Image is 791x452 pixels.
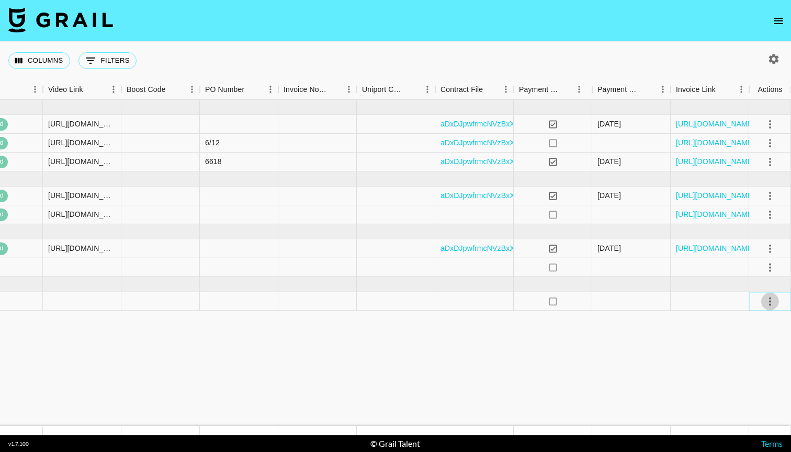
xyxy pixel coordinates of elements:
[48,119,116,129] div: https://www.instagram.com/reel/DLFdCyvxMfL/?igsh=MWJkeXV0MnpmM3podg==
[761,153,779,171] button: select merge strategy
[761,240,779,258] button: select merge strategy
[405,82,420,97] button: Sort
[761,134,779,152] button: select merge strategy
[514,79,592,100] div: Payment Sent
[326,82,341,97] button: Sort
[676,243,755,253] a: [URL][DOMAIN_NAME]
[106,82,121,97] button: Menu
[420,82,435,97] button: Menu
[244,82,259,97] button: Sort
[284,79,326,100] div: Invoice Notes
[357,79,435,100] div: Uniport Contact Email
[205,79,244,100] div: PO Number
[519,79,560,100] div: Payment Sent
[362,79,405,100] div: Uniport Contact Email
[761,259,779,276] button: select merge strategy
[597,119,621,129] div: 7/23/2025
[48,190,116,201] div: https://www.instagram.com/reel/DMdMujARXAQ/?igsh=MWptMWZuNWtuajRmNw==
[676,190,755,201] a: [URL][DOMAIN_NAME]
[48,156,116,167] div: https://www.youtube.com/watch?v=OtaewIJx88A
[592,79,671,100] div: Payment Sent Date
[676,119,755,129] a: [URL][DOMAIN_NAME]
[184,82,200,97] button: Menu
[127,79,166,100] div: Boost Code
[597,190,621,201] div: 9/6/2025
[205,137,220,148] div: 6/12
[768,10,789,31] button: open drawer
[83,82,98,97] button: Sort
[716,82,730,97] button: Sort
[370,438,420,449] div: © Grail Talent
[676,209,755,219] a: [URL][DOMAIN_NAME]
[597,156,621,167] div: 9/10/2025
[48,243,116,253] div: https://www.instagram.com/reel/DNN7M0_PBGO/?igsh=NGF6ejVtcHFocmps
[761,438,783,448] a: Terms
[676,156,755,167] a: [URL][DOMAIN_NAME]
[263,82,278,97] button: Menu
[597,79,640,100] div: Payment Sent Date
[435,79,514,100] div: Contract File
[676,137,755,148] a: [URL][DOMAIN_NAME]
[43,79,121,100] div: Video Link
[761,187,779,205] button: select merge strategy
[440,79,483,100] div: Contract File
[48,137,116,148] div: https://www.youtube.com/watch?v=GwsntV4zmj4
[121,79,200,100] div: Boost Code
[166,82,180,97] button: Sort
[761,115,779,133] button: select merge strategy
[200,79,278,100] div: PO Number
[761,293,779,310] button: select merge strategy
[8,52,70,69] button: Select columns
[8,7,113,32] img: Grail Talent
[278,79,357,100] div: Invoice Notes
[560,82,574,97] button: Sort
[8,441,29,447] div: v 1.7.100
[671,79,749,100] div: Invoice Link
[640,82,655,97] button: Sort
[758,79,783,100] div: Actions
[655,82,671,97] button: Menu
[498,82,514,97] button: Menu
[749,79,791,100] div: Actions
[761,206,779,224] button: select merge strategy
[571,82,587,97] button: Menu
[48,209,116,219] div: https://www.tiktok.com/@officiallizsanchez/video/7530727061200080183?_r=1&_t=ZT-8yIobisO6Rr
[676,79,716,100] div: Invoice Link
[48,79,83,100] div: Video Link
[483,82,498,97] button: Sort
[27,82,43,97] button: Menu
[733,82,749,97] button: Menu
[78,52,137,69] button: Show filters
[205,156,222,167] div: 6618
[597,243,621,253] div: 9/6/2025
[341,82,357,97] button: Menu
